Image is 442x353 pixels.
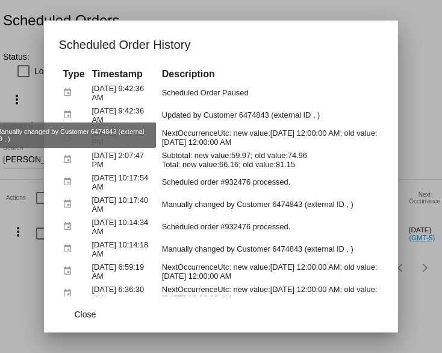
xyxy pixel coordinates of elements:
td: NextOccurrenceUtc: new value:[DATE] 12:00:00 AM; old value:[DATE] 12:00:00 AM [159,127,382,148]
mat-icon: event [63,173,77,191]
th: Description [159,68,382,81]
td: Scheduled Order Paused [159,82,382,103]
td: [DATE] 10:14:18 AM [89,238,158,259]
td: [DATE] 10:17:40 AM [89,194,158,215]
mat-icon: event [63,240,77,258]
th: Type [60,68,87,81]
mat-icon: event [63,106,77,124]
td: [DATE] 2:07:47 PM [89,149,158,170]
td: [DATE] 6:36:30 AM [89,283,158,304]
th: Timestamp [89,68,158,81]
td: NextOccurrenceUtc: new value:[DATE] 12:00:00 AM; old value:[DATE] 10:00:00 AM [159,283,382,304]
td: Scheduled order #932476 processed. [159,216,382,237]
td: [DATE] 7:57:32 PM [89,127,158,148]
td: [DATE] 9:42:36 AM [89,82,158,103]
span: Close [75,310,96,319]
td: Scheduled order #932476 processed. [159,171,382,192]
td: Updated by Customer 6474843 (external ID , ) [159,104,382,126]
mat-icon: event [63,128,77,147]
td: [DATE] 6:59:19 AM [89,261,158,282]
td: [DATE] 10:14:34 AM [89,216,158,237]
button: Close dialog [58,304,111,325]
mat-icon: event [63,284,77,303]
mat-icon: event [63,150,77,169]
mat-icon: event [63,262,77,281]
td: [DATE] 9:42:36 AM [89,104,158,126]
td: NextOccurrenceUtc: new value:[DATE] 12:00:00 AM; old value:[DATE] 12:00:00 AM [159,261,382,282]
td: [DATE] 10:17:54 AM [89,171,158,192]
h1: Scheduled Order History [58,35,383,54]
mat-icon: event [63,83,77,102]
mat-icon: event [63,217,77,236]
mat-icon: event [63,195,77,214]
td: Manually changed by Customer 6474843 (external ID , ) [159,238,382,259]
td: Subtotal: new value:59.97; old value:74.96 Total: new value:66.16; old value:81.15 [159,149,382,170]
td: Manually changed by Customer 6474843 (external ID , ) [159,194,382,215]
